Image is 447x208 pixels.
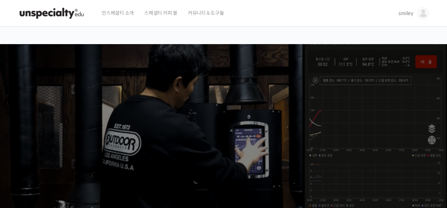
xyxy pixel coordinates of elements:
[398,10,413,16] span: smiley
[7,107,440,143] p: [PERSON_NAME]을 다하는 당신을 위해, 최고와 함께 만든 커피 클래스
[7,146,440,155] p: 시간과 장소에 구애받지 않고, 검증된 커리큘럼으로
